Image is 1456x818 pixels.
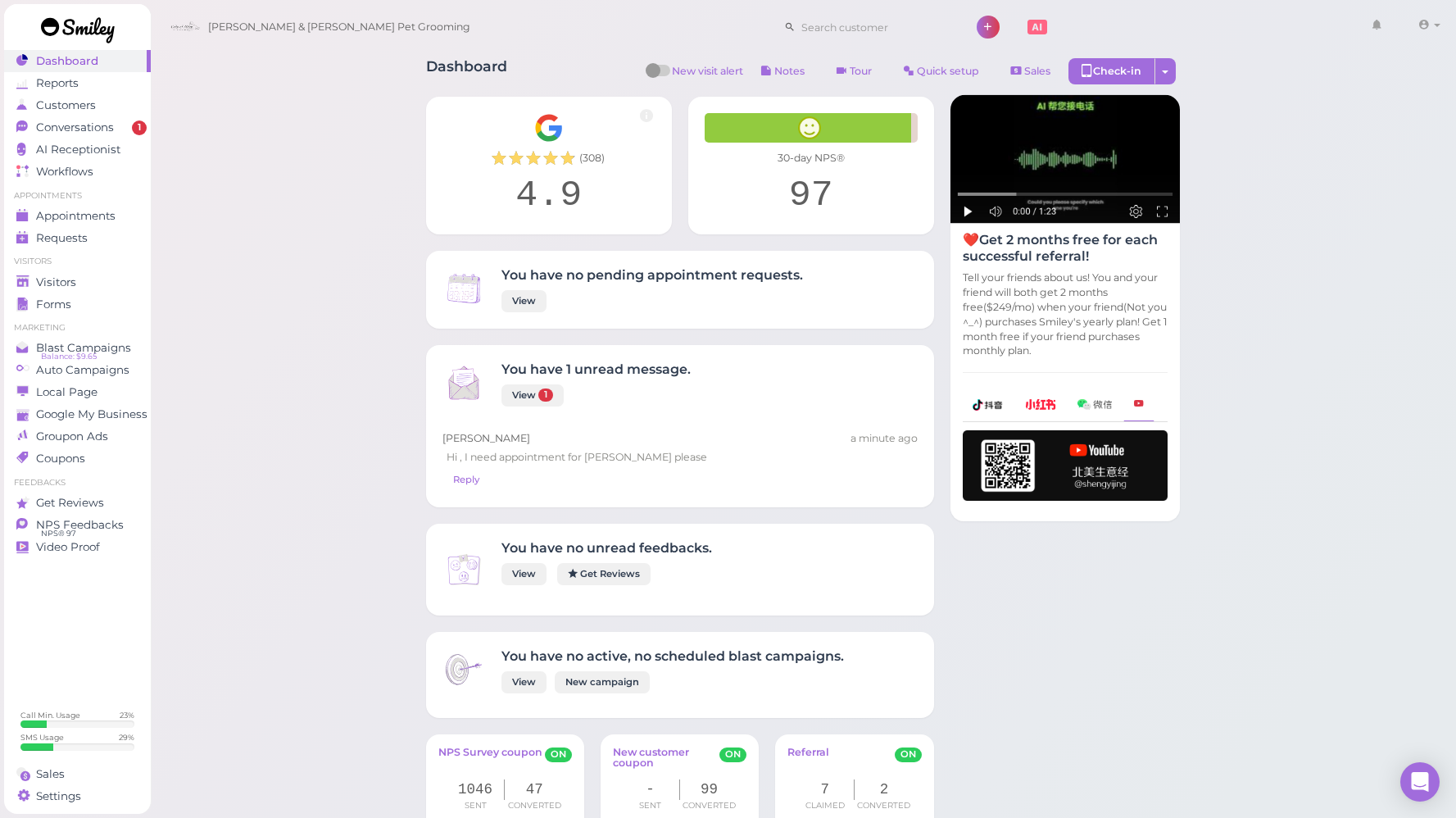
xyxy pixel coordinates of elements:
[855,779,914,800] div: 2
[4,425,151,448] a: Groupon Ads
[4,492,151,514] a: Get Reviews
[973,399,1004,411] img: douyin-2727e60b7b0d5d1bbe969c21619e8014.png
[680,800,739,811] div: Converted
[4,322,151,334] li: Marketing
[501,384,564,407] a: View 1
[705,174,918,218] div: 97
[426,58,507,89] h1: Dashboard
[208,4,470,50] span: [PERSON_NAME] & [PERSON_NAME] Pet Grooming
[1068,58,1155,84] div: Check-in
[680,779,739,800] div: 99
[20,732,64,743] div: SMS Usage
[36,275,76,289] span: Visitors
[120,710,134,720] div: 23 %
[538,389,553,402] span: 1
[4,190,151,202] li: Appointments
[796,800,855,811] div: Claimed
[36,231,88,245] span: Requests
[119,732,134,743] div: 29 %
[438,747,542,771] a: NPS Survey coupon
[36,385,98,399] span: Local Page
[4,116,151,139] a: Conversations 1
[950,95,1180,224] img: AI receptionist
[442,548,485,591] img: Inbox
[442,431,918,446] div: [PERSON_NAME]
[1025,399,1056,410] img: xhs-786d23addd57f6a2be217d5a65f4ab6b.png
[555,671,650,693] a: New campaign
[36,518,124,532] span: NPS Feedbacks
[621,800,680,811] div: Sent
[442,648,485,691] img: Inbox
[4,161,151,183] a: Workflows
[36,767,65,781] span: Sales
[4,381,151,403] a: Local Page
[4,256,151,267] li: Visitors
[823,58,886,84] a: Tour
[4,50,151,72] a: Dashboard
[4,293,151,316] a: Forms
[4,271,151,293] a: Visitors
[705,151,918,166] div: 30-day NPS®
[36,540,100,554] span: Video Proof
[442,267,485,310] img: Inbox
[579,151,605,166] span: ( 308 )
[4,536,151,558] a: Video Proof
[501,290,547,312] a: View
[447,800,506,811] div: Sent
[534,113,564,143] img: Google__G__Logo-edd0e34f60d7ca4a2f4ece79cff21ae3.svg
[501,540,712,556] h4: You have no unread feedbacks.
[36,143,120,157] span: AI Receptionist
[850,431,918,446] div: 09/10 04:56pm
[36,789,81,803] span: Settings
[501,361,691,377] h4: You have 1 unread message.
[796,14,955,40] input: Search customer
[4,94,151,116] a: Customers
[963,232,1168,263] h4: ❤️Get 2 months free for each successful referral!
[4,139,151,161] a: AI Receptionist
[501,671,547,693] a: View
[1400,762,1440,802] div: Open Intercom Messenger
[557,563,651,585] a: Get Reviews
[4,763,151,785] a: Sales
[963,430,1168,501] img: youtube-h-92280983ece59b2848f85fc261e8ffad.png
[442,361,485,404] img: Inbox
[895,748,922,762] span: ON
[447,779,506,800] div: 1046
[4,72,151,94] a: Reports
[796,779,855,800] div: 7
[4,477,151,489] li: Feedbacks
[36,363,129,377] span: Auto Campaigns
[747,58,819,84] button: Notes
[20,710,80,720] div: Call Min. Usage
[36,98,96,112] span: Customers
[4,205,151,227] a: Appointments
[672,64,743,89] span: New visit alert
[41,527,76,540] span: NPS® 97
[4,514,151,536] a: NPS Feedbacks NPS® 97
[36,76,79,90] span: Reports
[36,429,108,443] span: Groupon Ads
[613,747,719,771] a: New customer coupon
[36,120,114,134] span: Conversations
[1024,65,1050,77] span: Sales
[36,407,147,421] span: Google My Business
[36,54,98,68] span: Dashboard
[442,174,655,218] div: 4.9
[4,785,151,807] a: Settings
[4,403,151,425] a: Google My Business
[36,341,131,355] span: Blast Campaigns
[36,298,71,311] span: Forms
[621,779,680,800] div: -
[4,359,151,381] a: Auto Campaigns
[36,165,93,179] span: Workflows
[501,563,547,585] a: View
[442,446,918,469] div: Hi , I need appointment for [PERSON_NAME] please
[36,209,116,223] span: Appointments
[787,747,829,771] a: Referral
[505,779,564,800] div: 47
[855,800,914,811] div: Converted
[545,748,572,762] span: ON
[4,448,151,470] a: Coupons
[41,350,97,363] span: Balance: $9.65
[963,270,1168,358] p: Tell your friends about us! You and your friend will both get 2 months free($249/mo) when your fr...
